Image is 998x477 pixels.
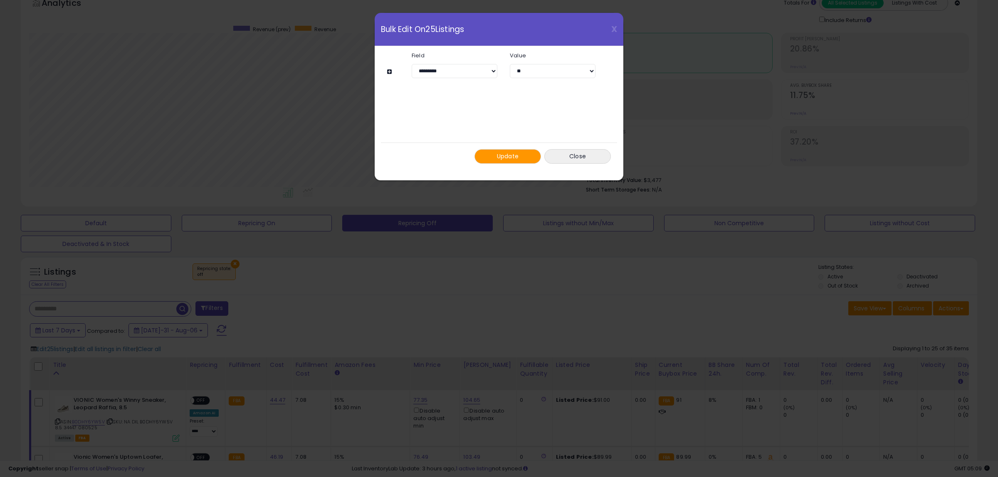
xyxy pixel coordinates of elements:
[381,25,464,33] span: Bulk Edit On 25 Listings
[611,23,617,35] span: X
[497,152,519,160] span: Update
[544,149,611,164] button: Close
[504,53,602,58] label: Value
[405,53,504,58] label: Field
